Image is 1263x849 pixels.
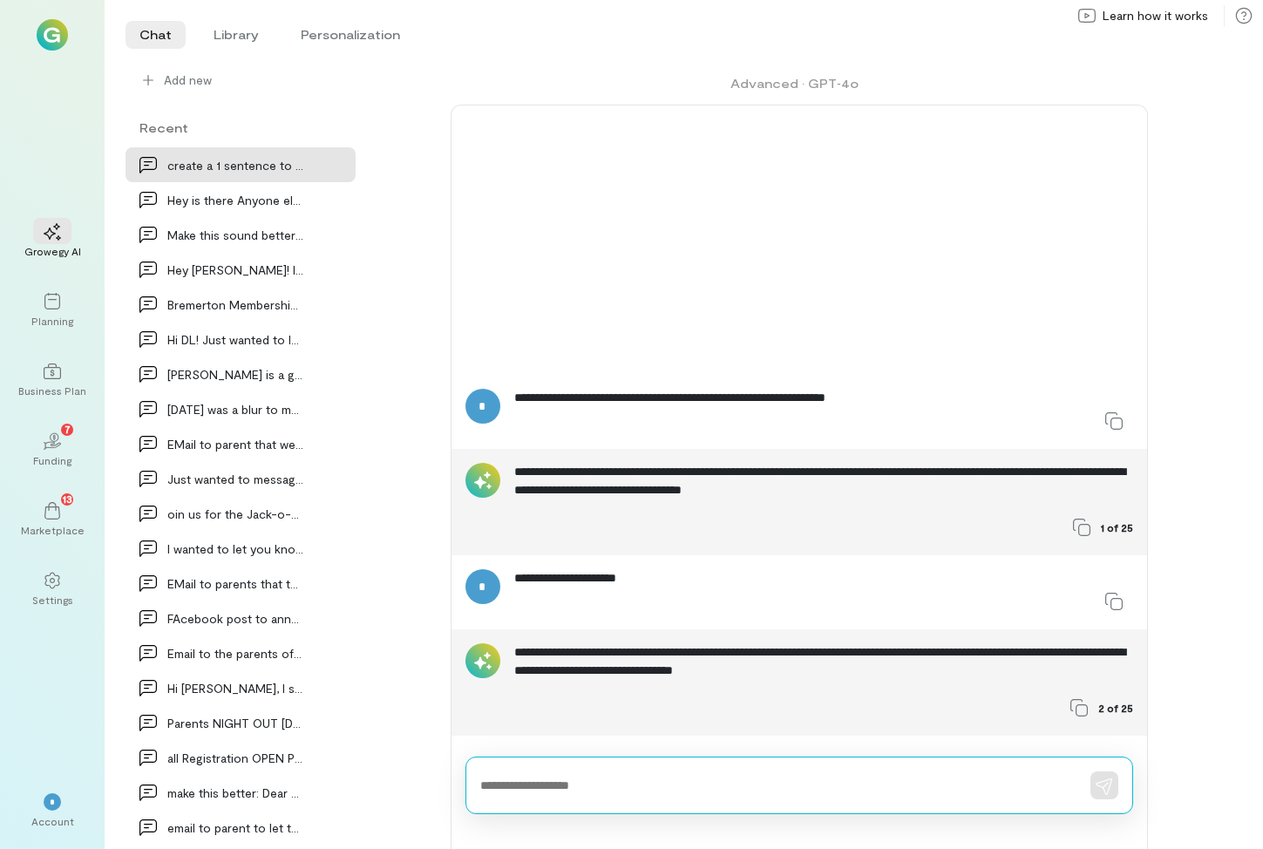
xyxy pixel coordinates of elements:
div: Just wanted to message this to you personally, ab… [167,470,303,488]
span: 2 of 25 [1098,701,1133,715]
a: Growegy AI [21,209,84,272]
div: Hi DL! Just wanted to let you know I thought I w… [167,330,303,349]
div: make this better: Dear dance families, we are cu… [167,784,303,802]
div: Hi [PERSON_NAME], I spoke with [PERSON_NAME] [DATE] about… [167,679,303,697]
span: 1 of 25 [1101,520,1133,534]
div: Settings [32,593,73,607]
div: Hey is there Anyone else that can do the moonsnai… [167,191,303,209]
a: Business Plan [21,349,84,411]
div: Parents NIGHT OUT [DATE] make a d… [167,714,303,732]
div: [PERSON_NAME] is a great kid, he's creative but does nee… [167,365,303,384]
div: EMail to parent that we have thier child register… [167,435,303,453]
div: oin us for the Jack-o-Lantern Jubilee [DATE]… [167,505,303,523]
div: email to parent to let them know it has come to o… [167,818,303,837]
div: Recent [126,119,356,137]
div: FAcebook post to annouce a promotion to [GEOGRAPHIC_DATA]… [167,609,303,628]
div: Business Plan [18,384,86,397]
div: Hey [PERSON_NAME]! I’m trying to get my schedule figured… [167,261,303,279]
div: Account [31,814,74,828]
div: Email to the parents of [PERSON_NAME], That Te… [167,644,303,662]
span: 13 [63,491,72,506]
div: create a 1 sentence to discribe dress up day with… [167,156,303,174]
span: Add new [164,71,212,89]
div: all Registration OPEN Program Offerings STARTS SE… [167,749,303,767]
span: 7 [65,421,71,437]
div: *Account [21,779,84,842]
div: [DATE] was a blur to me my head was pounding and I… [167,400,303,418]
li: Library [200,21,273,49]
a: Funding [21,418,84,481]
div: Growegy AI [24,244,81,258]
div: EMail to parents that thier child [PERSON_NAME], pulled o… [167,574,303,593]
div: Funding [33,453,71,467]
div: Marketplace [21,523,85,537]
li: Personalization [287,21,414,49]
div: Bremerton Membership Good morning Team! As all of… [167,295,303,314]
a: Planning [21,279,84,342]
div: Make this sound better for a text message Hey [PERSON_NAME]… [167,226,303,244]
li: Chat [126,21,186,49]
div: Planning [31,314,73,328]
div: I wanted to let you know that I’ll be pulling Nic… [167,540,303,558]
span: Learn how it works [1103,7,1208,24]
a: Settings [21,558,84,621]
a: Marketplace [21,488,84,551]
